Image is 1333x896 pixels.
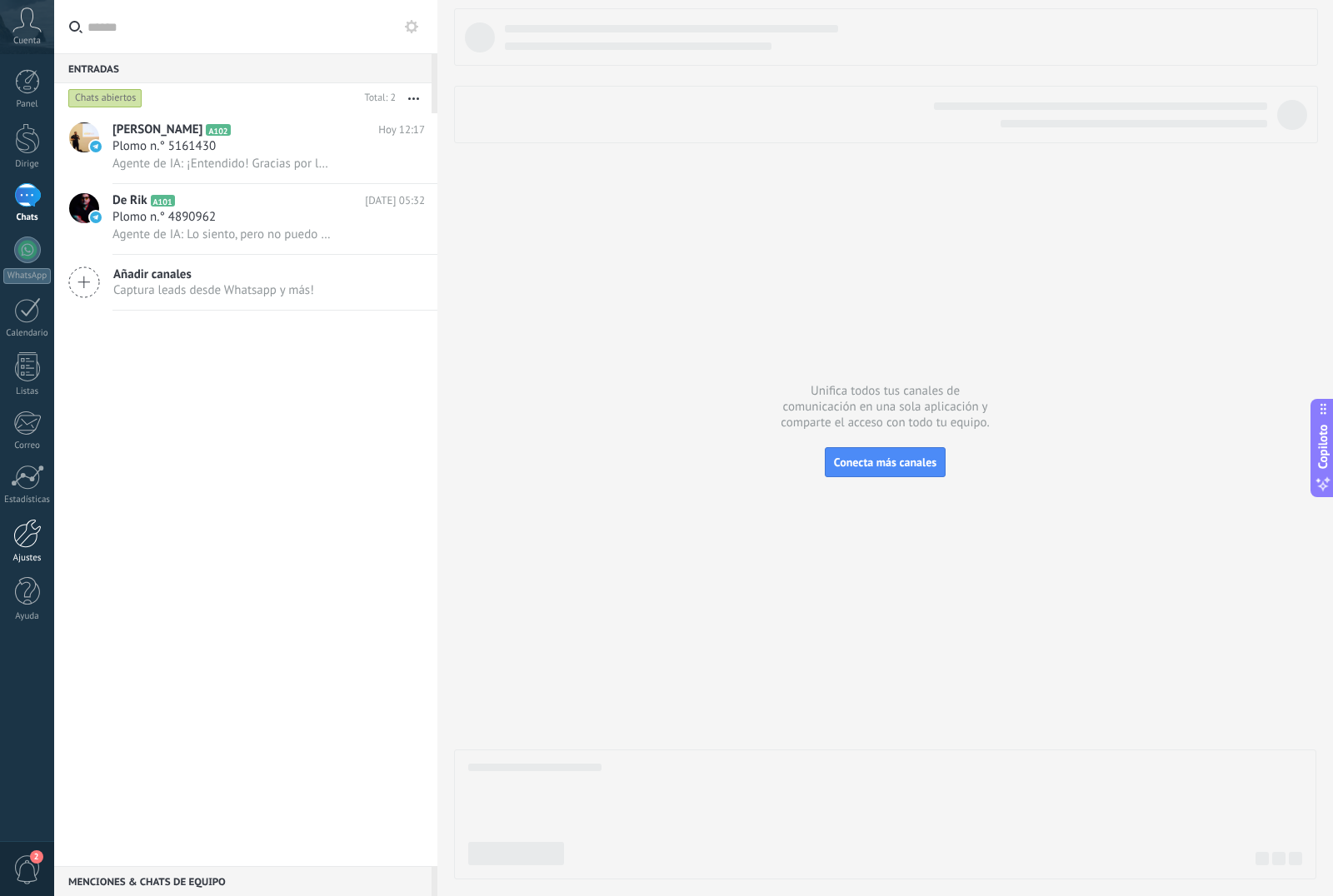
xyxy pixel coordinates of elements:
[206,124,230,136] span: A102
[15,158,38,170] font: Dirige
[13,552,42,564] font: Ajustes
[1315,425,1331,470] font: Copiloto
[378,122,425,137] font: Hoy 12:17
[825,447,946,477] button: Conecta más canales
[13,35,41,47] font: Cuenta
[834,455,936,470] font: Conecta más canales
[112,156,997,172] font: Agente de IA: ¡Entendido! Gracias por la aclaración. 😊 ofrecemos terrenos en la zona norte [PERSO...
[68,876,226,889] font: Menciones & Chats de equipo
[365,92,396,104] font: Total: 2
[14,440,40,451] font: Correo
[365,193,425,207] font: [DATE] 05:32
[113,266,192,282] font: Añadir canales
[112,138,216,154] font: Plomo n.° 5161430
[16,98,37,110] font: Panel
[396,83,432,113] button: Más
[151,195,175,207] span: A101
[16,212,37,223] font: Chats
[90,212,102,223] img: icon
[112,209,216,225] font: Plomo n.° 4890962
[112,192,147,208] font: De Rik
[75,92,136,104] font: Chats abiertos
[15,610,38,622] font: Ayuda
[54,113,437,183] a: avataricon[PERSON_NAME]A102Hoy 12:17Plomo n.° 5161430Agente de IA: ¡Entendido! Gracias por la acl...
[90,141,102,152] img: icon
[34,851,39,862] font: 2
[112,122,202,137] font: [PERSON_NAME]
[68,63,119,76] font: Entradas
[112,226,778,242] font: Agente de IA: Lo siento, pero no puedo enviar el enlace directamente. Sin embargo, te lo comparti...
[6,327,47,339] font: Calendario
[54,184,437,254] a: avatariconDe RikA101[DATE] 05:32Plomo n.° 4890962Agente de IA: Lo siento, pero no puedo enviar el...
[113,282,314,298] font: Captura leads desde Whatsapp y más!
[4,494,50,505] font: Estadísticas
[16,386,38,397] font: Listas
[7,270,47,281] font: WhatsApp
